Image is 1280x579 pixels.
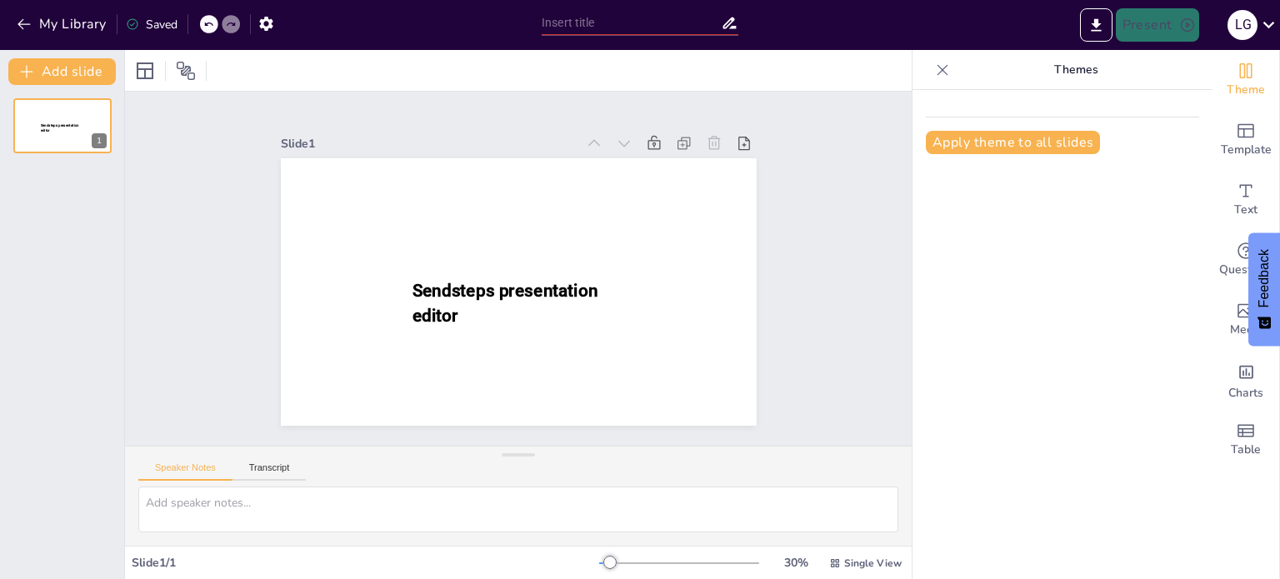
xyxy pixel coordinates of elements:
[132,555,599,571] div: Slide 1 / 1
[1080,8,1112,42] button: Export to PowerPoint
[1116,8,1199,42] button: Present
[1212,230,1279,290] div: Get real-time input from your audience
[1219,261,1273,279] span: Questions
[281,136,577,152] div: Slide 1
[1257,249,1272,307] span: Feedback
[542,11,721,35] input: Insert title
[1212,110,1279,170] div: Add ready made slides
[132,57,158,84] div: Layout
[8,58,116,85] button: Add slide
[12,11,113,37] button: My Library
[92,133,107,148] div: 1
[1227,81,1265,99] span: Theme
[13,98,112,153] div: 1
[232,462,307,481] button: Transcript
[1212,50,1279,110] div: Change the overall theme
[776,555,816,571] div: 30 %
[412,281,597,325] span: Sendsteps presentation editor
[1228,384,1263,402] span: Charts
[1227,10,1257,40] div: L G
[956,50,1196,90] p: Themes
[1234,201,1257,219] span: Text
[926,131,1100,154] button: Apply theme to all slides
[1212,410,1279,470] div: Add a table
[41,123,79,132] span: Sendsteps presentation editor
[1248,232,1280,346] button: Feedback - Show survey
[844,557,902,570] span: Single View
[1212,350,1279,410] div: Add charts and graphs
[1212,290,1279,350] div: Add images, graphics, shapes or video
[1227,8,1257,42] button: L G
[1221,141,1272,159] span: Template
[176,61,196,81] span: Position
[1230,321,1262,339] span: Media
[1212,170,1279,230] div: Add text boxes
[126,17,177,32] div: Saved
[138,462,232,481] button: Speaker Notes
[1231,441,1261,459] span: Table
